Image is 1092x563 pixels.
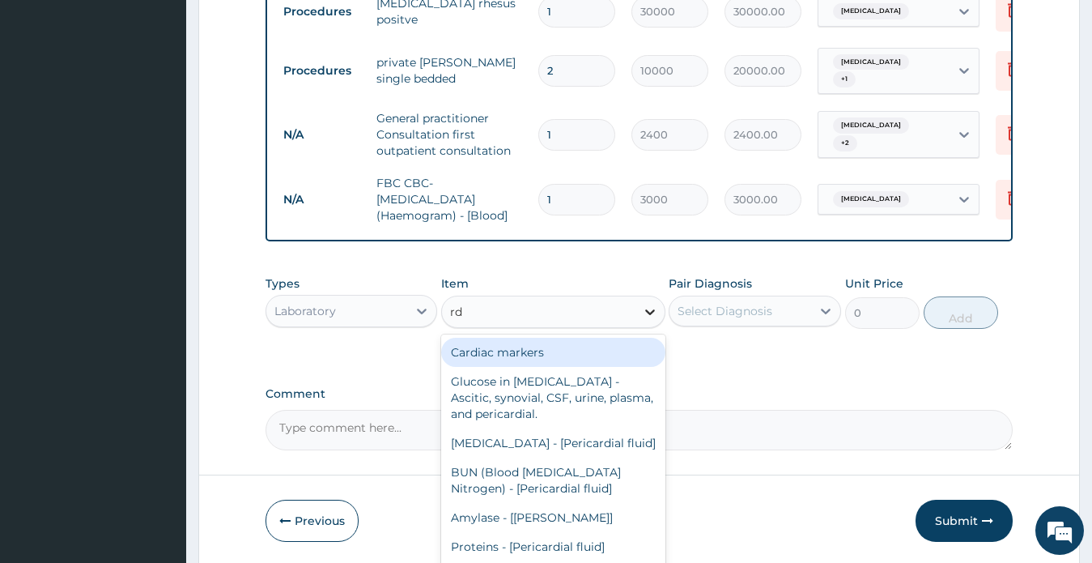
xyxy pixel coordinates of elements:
td: Procedures [275,56,368,86]
div: Amylase - [[PERSON_NAME]] [441,503,665,532]
label: Pair Diagnosis [669,275,752,292]
span: [MEDICAL_DATA] [833,117,909,134]
div: Chat with us now [84,91,272,112]
div: Minimize live chat window [266,8,304,47]
label: Comment [266,387,1013,401]
label: Types [266,277,300,291]
div: Laboratory [274,303,336,319]
label: Item [441,275,469,292]
span: + 1 [833,71,856,87]
td: private [PERSON_NAME] single bedded [368,46,530,95]
td: N/A [275,120,368,150]
span: We're online! [94,175,223,339]
span: [MEDICAL_DATA] [833,191,909,207]
button: Add [924,296,998,329]
div: Cardiac markers [441,338,665,367]
img: d_794563401_company_1708531726252_794563401 [30,81,66,122]
div: [MEDICAL_DATA] - [Pericardial fluid] [441,429,665,458]
div: BUN (Blood [MEDICAL_DATA] Nitrogen) - [Pericardial fluid] [441,458,665,503]
div: Select Diagnosis [678,303,772,319]
div: Proteins - [Pericardial fluid] [441,532,665,561]
span: [MEDICAL_DATA] [833,3,909,19]
span: + 2 [833,135,857,151]
button: Previous [266,500,359,542]
div: Glucose in [MEDICAL_DATA] - Ascitic, synovial, CSF, urine, plasma, and pericardial. [441,367,665,429]
td: N/A [275,185,368,215]
button: Submit [916,500,1013,542]
span: [MEDICAL_DATA] [833,54,909,70]
td: General practitioner Consultation first outpatient consultation [368,102,530,167]
label: Unit Price [845,275,903,292]
td: FBC CBC-[MEDICAL_DATA] (Haemogram) - [Blood] [368,167,530,232]
textarea: Type your message and hit 'Enter' [8,384,308,441]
